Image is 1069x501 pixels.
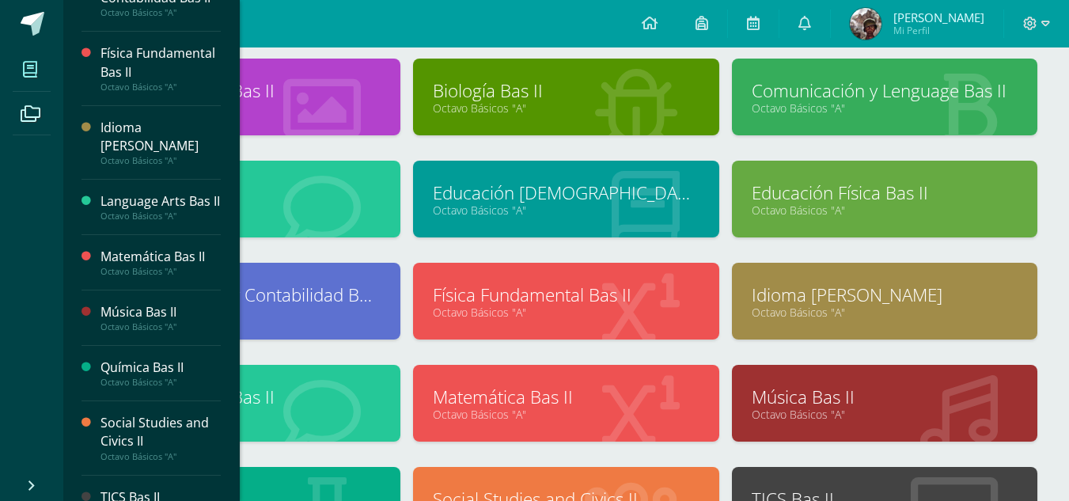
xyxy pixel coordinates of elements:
[100,303,221,321] div: Música Bas II
[100,119,221,166] a: Idioma [PERSON_NAME]Octavo Básicos "A"
[100,248,221,277] a: Matemática Bas IIOctavo Básicos "A"
[752,385,1018,409] a: Música Bas II
[115,385,381,409] a: Language Arts Bas II
[100,321,221,332] div: Octavo Básicos "A"
[100,44,221,92] a: Física Fundamental Bas IIOctavo Básicos "A"
[752,283,1018,307] a: Idioma [PERSON_NAME]
[433,180,699,205] a: Educación [DEMOGRAPHIC_DATA][PERSON_NAME]
[115,305,381,320] a: Octavo Básicos "A"
[115,101,381,116] a: Octavo Básicos "A"
[752,203,1018,218] a: Octavo Básicos "A"
[433,203,699,218] a: Octavo Básicos "A"
[433,407,699,422] a: Octavo Básicos "A"
[433,101,699,116] a: Octavo Básicos "A"
[100,44,221,81] div: Física Fundamental Bas II
[100,303,221,332] a: Música Bas IIOctavo Básicos "A"
[115,203,381,218] a: Octavo Básicos "A"
[115,283,381,307] a: Emprendiento y Contabilidad Bas II
[115,180,381,205] a: Debate Bas II
[100,414,221,461] a: Social Studies and Civics IIOctavo Básicos "A"
[752,305,1018,320] a: Octavo Básicos "A"
[893,24,984,37] span: Mi Perfil
[115,78,381,103] a: Artes Plásticas Bas II
[100,414,221,450] div: Social Studies and Civics II
[100,211,221,222] div: Octavo Básicos "A"
[893,9,984,25] span: [PERSON_NAME]
[100,359,221,377] div: Química Bas II
[115,407,381,422] a: Octavo Básicos "A"
[100,119,221,155] div: Idioma [PERSON_NAME]
[100,7,221,18] div: Octavo Básicos "A"
[100,192,221,211] div: Language Arts Bas II
[752,78,1018,103] a: Comunicación y Lenguage Bas II
[100,192,221,222] a: Language Arts Bas IIOctavo Básicos "A"
[100,451,221,462] div: Octavo Básicos "A"
[850,8,881,40] img: dd4a1c90b88057bf199e39693cc9333c.png
[433,78,699,103] a: Biología Bas II
[100,359,221,388] a: Química Bas IIOctavo Básicos "A"
[100,82,221,93] div: Octavo Básicos "A"
[100,155,221,166] div: Octavo Básicos "A"
[752,407,1018,422] a: Octavo Básicos "A"
[100,266,221,277] div: Octavo Básicos "A"
[100,377,221,388] div: Octavo Básicos "A"
[752,101,1018,116] a: Octavo Básicos "A"
[752,180,1018,205] a: Educación Física Bas II
[433,305,699,320] a: Octavo Básicos "A"
[433,283,699,307] a: Física Fundamental Bas II
[433,385,699,409] a: Matemática Bas II
[100,248,221,266] div: Matemática Bas II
